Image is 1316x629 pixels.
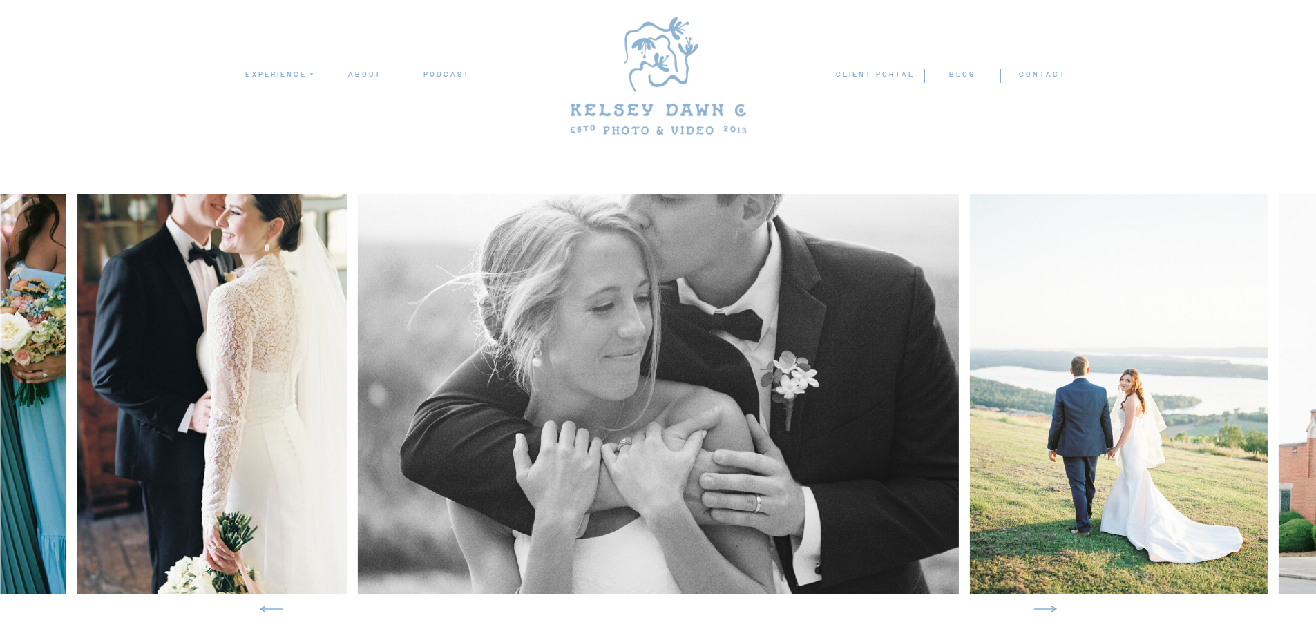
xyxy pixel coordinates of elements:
a: experience [245,68,312,81]
a: contact [1018,68,1067,82]
a: client portal [835,68,917,83]
a: ABOUT [321,68,408,81]
a: blog [924,68,1000,81]
a: podcast [408,68,484,81]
